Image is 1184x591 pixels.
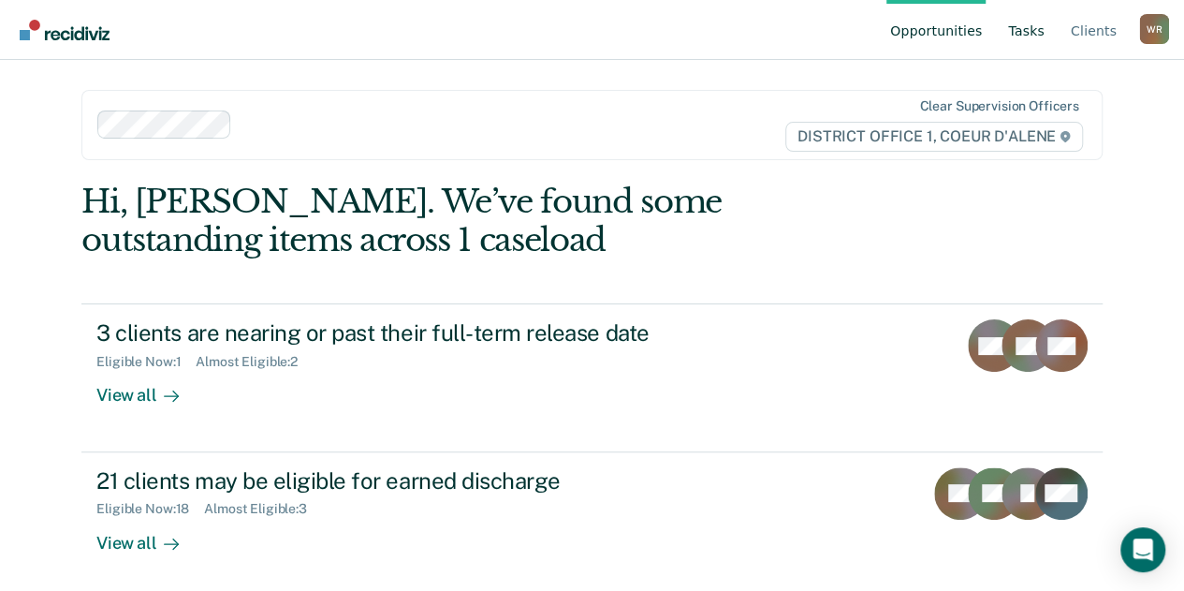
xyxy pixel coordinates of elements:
div: Clear supervision officers [919,98,1078,114]
span: DISTRICT OFFICE 1, COEUR D'ALENE [785,122,1083,152]
div: Almost Eligible : 3 [204,501,322,517]
button: Profile dropdown button [1139,14,1169,44]
div: W R [1139,14,1169,44]
div: Almost Eligible : 2 [196,354,313,370]
div: 3 clients are nearing or past their full-term release date [96,319,753,347]
div: Open Intercom Messenger [1120,527,1165,572]
div: Eligible Now : 1 [96,354,196,370]
div: View all [96,370,201,406]
img: Recidiviz [20,20,110,40]
div: Hi, [PERSON_NAME]. We’ve found some outstanding items across 1 caseload [81,183,898,259]
div: Eligible Now : 18 [96,501,204,517]
div: 21 clients may be eligible for earned discharge [96,467,753,495]
a: 3 clients are nearing or past their full-term release dateEligible Now:1Almost Eligible:2View all [81,303,1103,451]
div: View all [96,517,201,554]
